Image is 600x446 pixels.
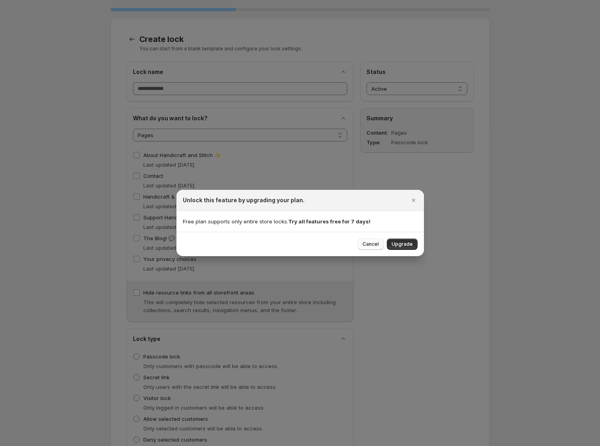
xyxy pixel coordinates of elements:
button: Cancel [358,239,384,250]
span: Upgrade [392,241,413,247]
p: Free plan supports only entire store locks. [183,217,418,225]
button: Close [408,195,419,206]
h2: Unlock this feature by upgrading your plan. [183,196,305,204]
span: Cancel [362,241,379,247]
strong: Try all features free for 7 days! [288,218,370,225]
button: Upgrade [387,239,418,250]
